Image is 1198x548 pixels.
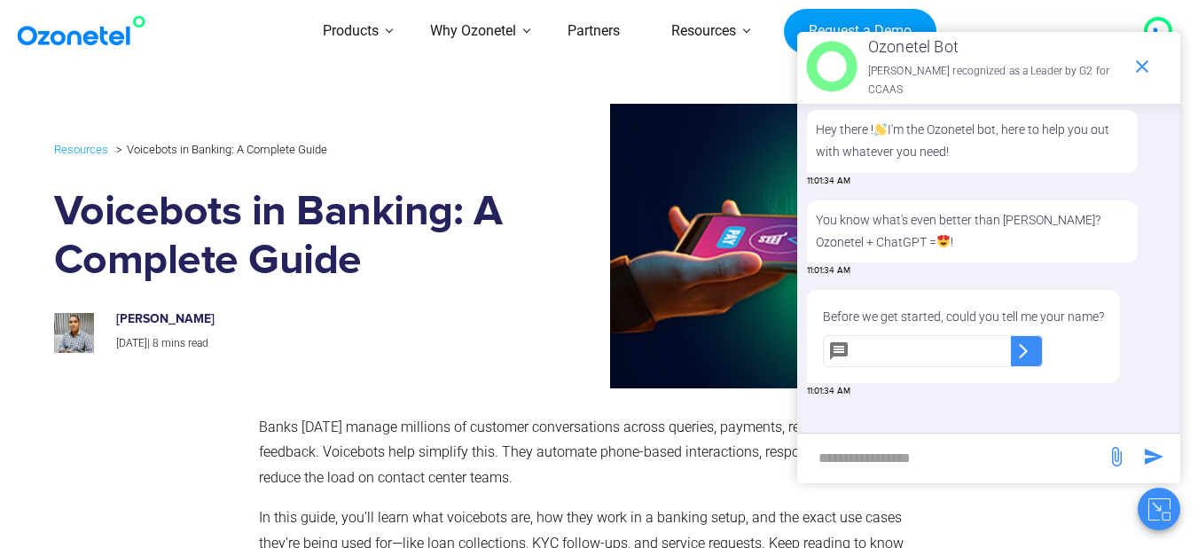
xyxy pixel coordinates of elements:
[1136,439,1171,474] span: send message
[1138,488,1180,530] button: Close chat
[806,41,857,92] img: header
[868,62,1123,100] p: [PERSON_NAME] recognized as a Leader by G2 for CCAAS
[807,385,850,398] span: 11:01:34 AM
[806,442,1097,474] div: new-msg-input
[784,9,936,55] a: Request a Demo
[54,188,509,286] h1: Voicebots in Banking: A Complete Guide
[807,175,850,188] span: 11:01:34 AM
[1099,439,1134,474] span: send message
[816,209,1129,254] p: You know what's even better than [PERSON_NAME]? Ozonetel + ChatGPT = !
[161,337,208,349] span: mins read
[116,312,490,327] h6: [PERSON_NAME]
[807,264,850,278] span: 11:01:34 AM
[874,123,887,136] img: 👋
[1124,49,1160,84] span: end chat or minimize
[112,138,327,160] li: Voicebots in Banking: A Complete Guide
[153,337,159,349] span: 8
[116,337,147,349] span: [DATE]
[259,415,932,491] p: Banks [DATE] manage millions of customer conversations across queries, payments, reminders, and f...
[937,235,950,247] img: 😍
[823,306,1104,328] p: Before we get started, could you tell me your name?
[816,119,1129,163] p: Hey there ! I'm the Ozonetel bot, here to help you out with whatever you need!
[54,313,94,353] img: prashanth-kancherla_avatar_1-200x200.jpeg
[54,139,108,160] a: Resources
[116,334,490,354] p: |
[868,33,1123,61] p: Ozonetel Bot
